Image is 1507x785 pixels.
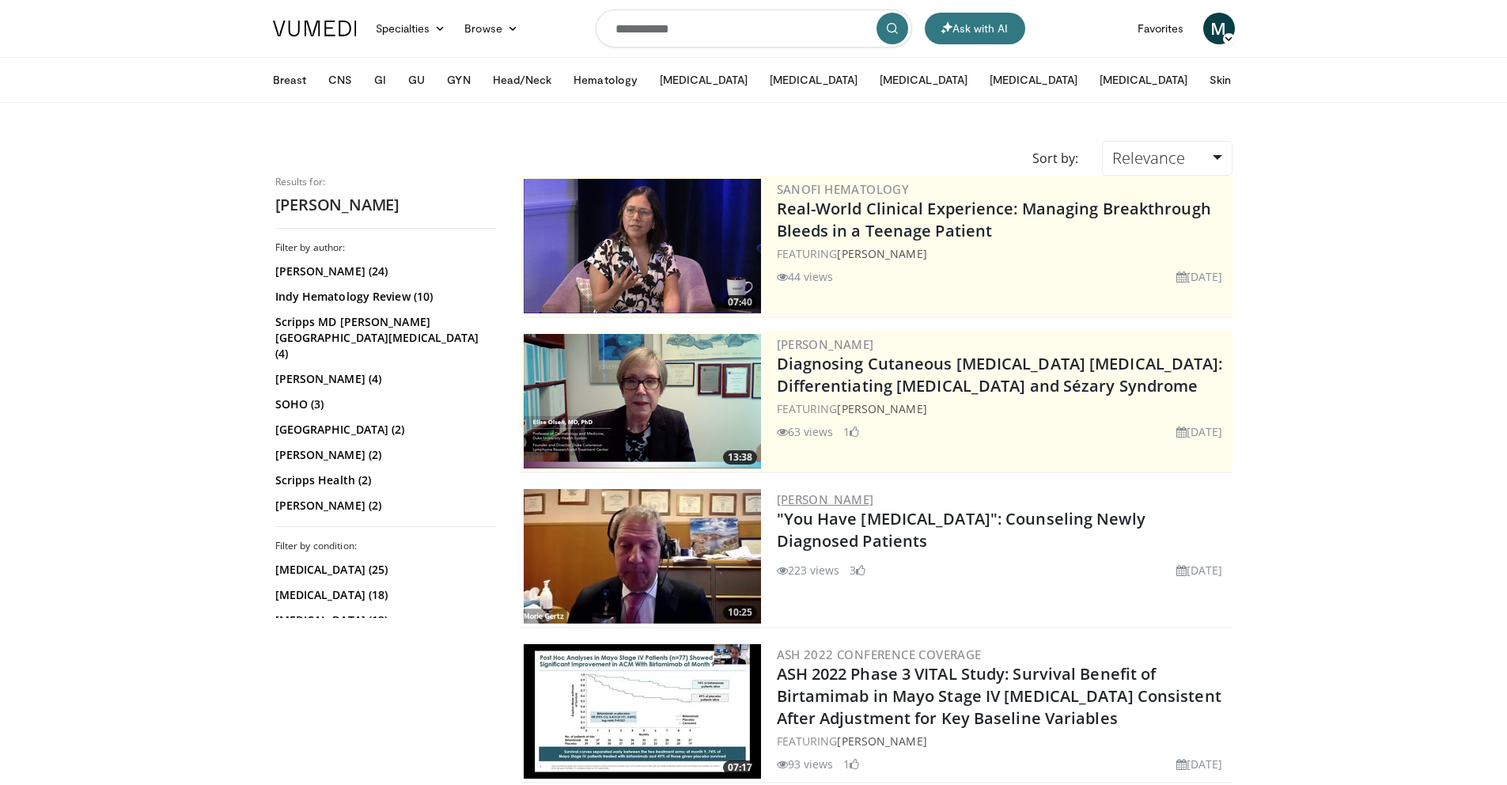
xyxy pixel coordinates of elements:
[777,353,1223,396] a: Diagnosing Cutaneous [MEDICAL_DATA] [MEDICAL_DATA]: Differentiating [MEDICAL_DATA] and Sézary Syn...
[596,9,912,47] input: Search topics, interventions
[564,64,647,96] button: Hematology
[760,64,867,96] button: [MEDICAL_DATA]
[524,334,761,468] img: bf8e6552-1c9a-48c6-8fec-ecff6f25715c.png.300x170_q85_crop-smart_upscale.png
[1102,141,1232,176] a: Relevance
[843,423,859,440] li: 1
[1020,141,1090,176] div: Sort by:
[723,295,757,309] span: 07:40
[319,64,362,96] button: CNS
[837,734,926,749] a: [PERSON_NAME]
[275,314,493,362] a: Scripps MD [PERSON_NAME][GEOGRAPHIC_DATA][MEDICAL_DATA] (4)
[777,647,982,662] a: ASH 2022 Conference Coverage
[455,13,528,44] a: Browse
[1203,13,1235,44] a: M
[777,733,1229,749] div: FEATURING
[980,64,1087,96] button: [MEDICAL_DATA]
[777,336,874,352] a: [PERSON_NAME]
[399,64,434,96] button: GU
[1128,13,1194,44] a: Favorites
[524,179,761,313] img: 6aa0a66b-37bf-43c3-b9e3-ec824237b3d8.png.300x170_q85_crop-smart_upscale.png
[1200,64,1240,96] button: Skin
[483,64,562,96] button: Head/Neck
[275,562,493,578] a: [MEDICAL_DATA] (25)
[777,756,834,772] li: 93 views
[1176,756,1223,772] li: [DATE]
[1176,268,1223,285] li: [DATE]
[275,195,497,215] h2: [PERSON_NAME]
[275,176,497,188] p: Results for:
[777,562,840,578] li: 223 views
[275,587,493,603] a: [MEDICAL_DATA] (18)
[275,264,493,279] a: [PERSON_NAME] (24)
[1176,423,1223,440] li: [DATE]
[275,371,493,387] a: [PERSON_NAME] (4)
[1090,64,1197,96] button: [MEDICAL_DATA]
[524,334,761,468] a: 13:38
[524,489,761,624] a: 10:25
[777,198,1211,241] a: Real-World Clinical Experience: Managing Breakthrough Bleeds in a Teenage Patient
[1176,562,1223,578] li: [DATE]
[275,498,493,514] a: [PERSON_NAME] (2)
[777,491,874,507] a: [PERSON_NAME]
[275,422,493,438] a: [GEOGRAPHIC_DATA] (2)
[850,562,865,578] li: 3
[273,21,357,36] img: VuMedi Logo
[837,401,926,416] a: [PERSON_NAME]
[275,472,493,488] a: Scripps Health (2)
[777,423,834,440] li: 63 views
[524,644,761,779] img: 2713f8a1-9e34-435b-8338-db4b4a3a1ccc.300x170_q85_crop-smart_upscale.jpg
[870,64,977,96] button: [MEDICAL_DATA]
[1112,147,1185,169] span: Relevance
[777,508,1145,552] a: "You Have [MEDICAL_DATA]": Counseling Newly Diagnosed Patients
[925,13,1025,44] button: Ask with AI
[263,64,316,96] button: Breast
[777,663,1221,729] a: ASH 2022 Phase 3 VITAL Study: Survival Benefit of Birtamimab in Mayo Stage IV [MEDICAL_DATA] Cons...
[275,540,497,552] h3: Filter by condition:
[723,605,757,620] span: 10:25
[524,179,761,313] a: 07:40
[777,400,1229,417] div: FEATURING
[843,756,859,772] li: 1
[524,489,761,624] img: f7598c8c-d2aa-47fc-994e-1cbfeccf627c.300x170_q85_crop-smart_upscale.jpg
[777,268,834,285] li: 44 views
[275,241,497,254] h3: Filter by author:
[365,64,396,96] button: GI
[275,396,493,412] a: SOHO (3)
[777,181,910,197] a: Sanofi Hematology
[650,64,757,96] button: [MEDICAL_DATA]
[275,612,493,628] a: [MEDICAL_DATA] (13)
[837,246,926,261] a: [PERSON_NAME]
[437,64,479,96] button: GYN
[275,447,493,463] a: [PERSON_NAME] (2)
[366,13,456,44] a: Specialties
[723,450,757,465] span: 13:38
[275,289,493,305] a: Indy Hematology Review (10)
[723,760,757,775] span: 07:17
[524,644,761,779] a: 07:17
[777,245,1229,262] div: FEATURING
